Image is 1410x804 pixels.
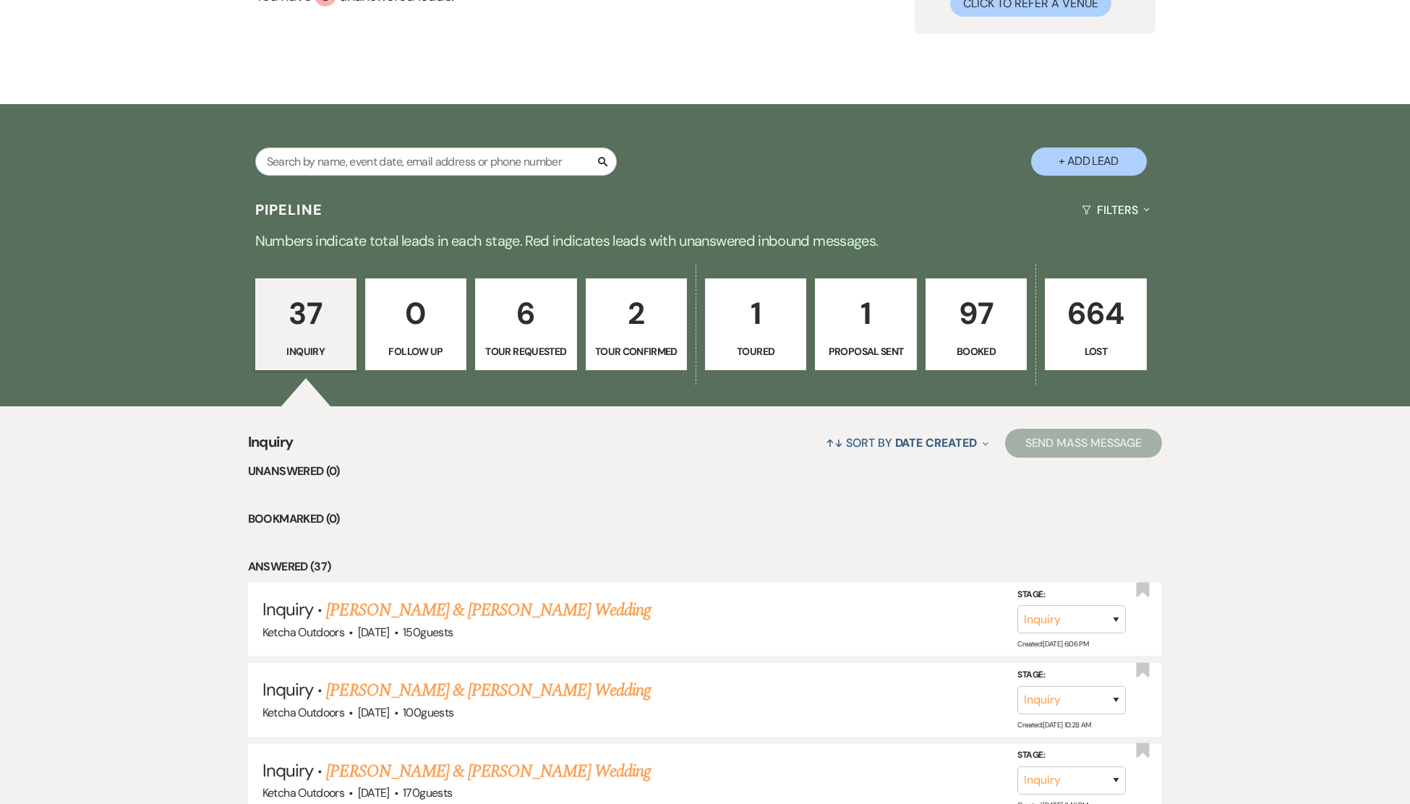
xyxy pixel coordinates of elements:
span: 150 guests [403,625,453,640]
span: ↑↓ [826,435,843,450]
p: Numbers indicate total leads in each stage. Red indicates leads with unanswered inbound messages. [184,229,1226,252]
p: 2 [595,289,678,338]
p: Inquiry [265,343,347,359]
a: 2Tour Confirmed [586,278,687,371]
input: Search by name, event date, email address or phone number [255,147,617,176]
li: Unanswered (0) [248,462,1163,481]
span: [DATE] [358,785,390,800]
button: Sort By Date Created [820,424,994,462]
p: 6 [484,289,567,338]
a: 1Toured [705,278,806,371]
label: Stage: [1017,667,1126,683]
p: Booked [935,343,1017,359]
span: 170 guests [403,785,452,800]
a: 664Lost [1045,278,1146,371]
a: 6Tour Requested [475,278,576,371]
a: [PERSON_NAME] & [PERSON_NAME] Wedding [326,758,650,784]
p: Toured [714,343,797,359]
span: Inquiry [262,598,313,620]
button: Send Mass Message [1005,429,1163,458]
p: 0 [375,289,457,338]
h3: Pipeline [255,200,323,220]
p: 664 [1054,289,1137,338]
span: Inquiry [248,431,294,462]
p: Tour Requested [484,343,567,359]
span: Created: [DATE] 6:06 PM [1017,639,1088,649]
a: 1Proposal Sent [815,278,916,371]
a: [PERSON_NAME] & [PERSON_NAME] Wedding [326,597,650,623]
span: Created: [DATE] 10:28 AM [1017,719,1090,729]
a: 97Booked [926,278,1027,371]
p: 1 [714,289,797,338]
li: Bookmarked (0) [248,510,1163,529]
a: 0Follow Up [365,278,466,371]
span: Ketcha Outdoors [262,785,344,800]
span: 100 guests [403,705,453,720]
span: Date Created [895,435,977,450]
a: 37Inquiry [255,278,356,371]
p: Proposal Sent [824,343,907,359]
span: [DATE] [358,625,390,640]
p: Follow Up [375,343,457,359]
a: [PERSON_NAME] & [PERSON_NAME] Wedding [326,677,650,703]
button: + Add Lead [1031,147,1147,176]
span: Ketcha Outdoors [262,705,344,720]
li: Answered (37) [248,557,1163,576]
p: 1 [824,289,907,338]
span: Inquiry [262,678,313,701]
p: 97 [935,289,1017,338]
button: Filters [1076,191,1155,229]
p: 37 [265,289,347,338]
p: Lost [1054,343,1137,359]
span: [DATE] [358,705,390,720]
span: Ketcha Outdoors [262,625,344,640]
label: Stage: [1017,748,1126,764]
label: Stage: [1017,587,1126,603]
span: Inquiry [262,759,313,782]
p: Tour Confirmed [595,343,678,359]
